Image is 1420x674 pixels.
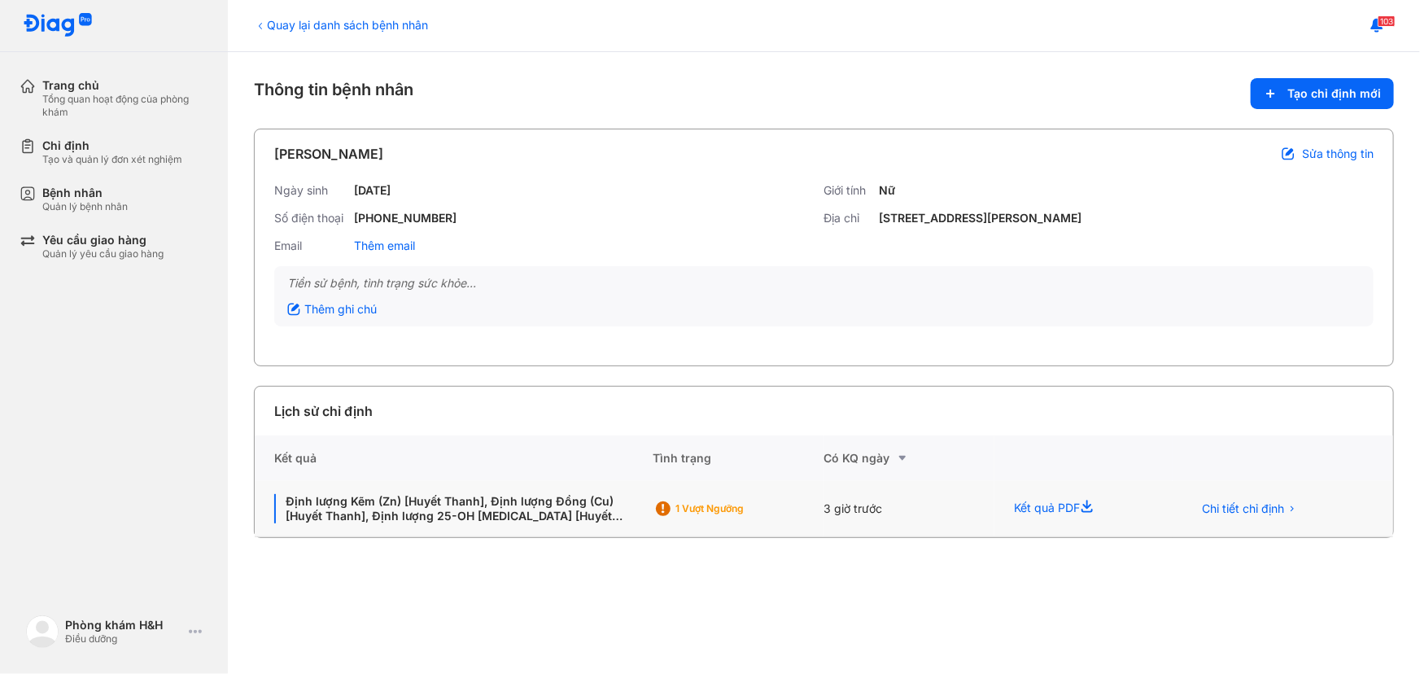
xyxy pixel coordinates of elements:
[274,183,347,198] div: Ngày sinh
[824,183,873,198] div: Giới tính
[254,16,428,33] div: Quay lại danh sách bệnh nhân
[880,211,1082,225] div: [STREET_ADDRESS][PERSON_NAME]
[1192,497,1307,521] button: Chi tiết chỉ định
[824,449,994,468] div: Có KQ ngày
[42,78,208,93] div: Trang chủ
[26,615,59,648] img: logo
[994,481,1173,537] div: Kết quả PDF
[287,276,1361,291] div: Tiền sử bệnh, tình trạng sức khỏe...
[42,153,182,166] div: Tạo và quản lý đơn xét nghiệm
[42,233,164,247] div: Yêu cầu giao hàng
[254,78,1394,109] div: Thông tin bệnh nhân
[354,183,391,198] div: [DATE]
[65,632,182,646] div: Điều dưỡng
[42,93,208,119] div: Tổng quan hoạt động của phòng khám
[274,494,634,523] div: Định lượng Kẽm (Zn) [Huyết Thanh], Định lượng Đồng (Cu) [Huyết Thanh], Định lượng 25-OH [MEDICAL_...
[42,186,128,200] div: Bệnh nhân
[274,401,373,421] div: Lịch sử chỉ định
[824,211,873,225] div: Địa chỉ
[1378,15,1396,27] span: 103
[1202,501,1284,516] span: Chi tiết chỉ định
[274,144,383,164] div: [PERSON_NAME]
[1251,78,1394,109] button: Tạo chỉ định mới
[880,183,896,198] div: Nữ
[274,239,347,253] div: Email
[274,211,347,225] div: Số điện thoại
[42,200,128,213] div: Quản lý bệnh nhân
[42,247,164,260] div: Quản lý yêu cầu giao hàng
[23,13,93,38] img: logo
[653,435,824,481] div: Tình trạng
[354,211,457,225] div: [PHONE_NUMBER]
[42,138,182,153] div: Chỉ định
[676,502,806,515] div: 1 Vượt ngưỡng
[824,481,994,537] div: 3 giờ trước
[354,239,415,253] div: Thêm email
[1302,147,1374,161] span: Sửa thông tin
[65,618,182,632] div: Phòng khám H&H
[287,302,377,317] div: Thêm ghi chú
[1287,86,1381,101] span: Tạo chỉ định mới
[255,435,653,481] div: Kết quả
